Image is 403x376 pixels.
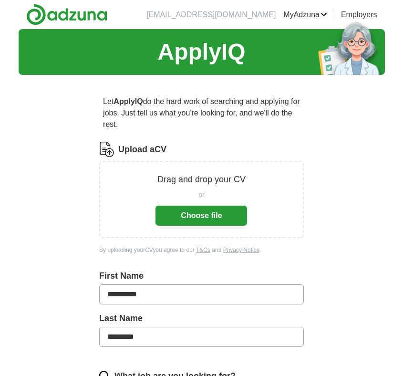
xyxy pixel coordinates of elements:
a: MyAdzuna [283,9,327,21]
label: First Name [99,270,304,282]
img: CV Icon [99,142,114,157]
a: Employers [341,9,377,21]
span: or [198,190,204,200]
p: Drag and drop your CV [157,173,246,186]
div: By uploading your CV you agree to our and . [99,246,304,254]
h1: ApplyIQ [157,35,245,69]
label: Last Name [99,312,304,325]
img: Adzuna logo [26,4,107,25]
a: Privacy Notice [223,247,260,253]
p: Let do the hard work of searching and applying for jobs. Just tell us what you're looking for, an... [99,92,304,134]
a: T&Cs [196,247,210,253]
button: Choose file [155,206,247,226]
strong: ApplyIQ [114,97,143,105]
li: [EMAIL_ADDRESS][DOMAIN_NAME] [146,9,276,21]
label: Upload a CV [118,143,166,156]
